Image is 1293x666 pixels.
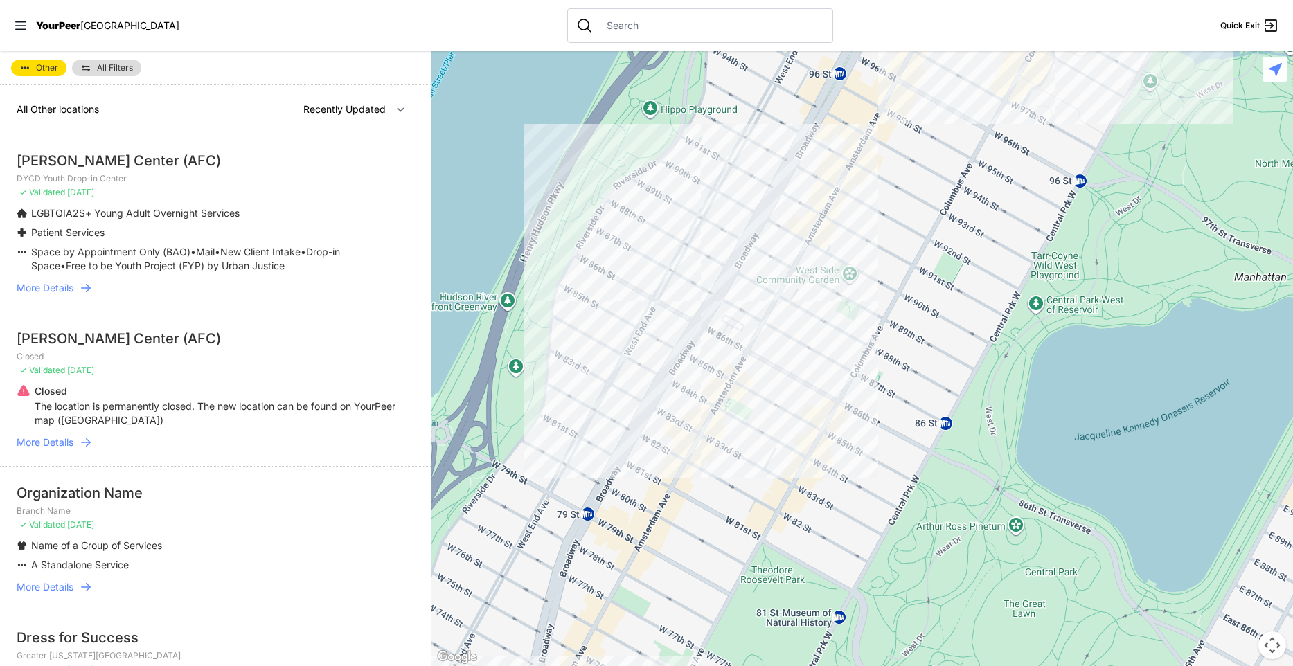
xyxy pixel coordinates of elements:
span: Name of a Group of Services [31,539,162,551]
span: LGBTQIA2S+ Young Adult Overnight Services [31,207,240,219]
span: ✓ Validated [19,365,65,375]
p: Branch Name [17,505,414,516]
div: Dress for Success [17,628,414,647]
span: More Details [17,435,73,449]
span: All Filters [97,64,133,72]
span: YourPeer [36,19,80,31]
span: Other [36,64,58,72]
div: [PERSON_NAME] Center (AFC) [17,329,414,348]
span: • [215,246,220,258]
span: Space by Appointment Only (BAO) [31,246,190,258]
a: Open this area in Google Maps (opens a new window) [434,648,480,666]
span: ✓ Validated [19,519,65,530]
p: Greater [US_STATE][GEOGRAPHIC_DATA] [17,650,414,661]
span: ✓ Validated [19,187,65,197]
input: Search [598,19,824,33]
span: [DATE] [67,519,94,530]
a: More Details [17,281,414,295]
div: [PERSON_NAME] Center (AFC) [17,151,414,170]
span: More Details [17,281,73,295]
span: A Standalone Service [31,559,129,570]
div: Organization Name [17,483,414,503]
span: Mail [196,246,215,258]
a: More Details [17,580,414,594]
span: [DATE] [67,187,94,197]
p: Closed [35,384,414,398]
span: All Other locations [17,103,99,115]
p: Closed [17,351,414,362]
img: Google [434,648,480,666]
span: • [301,246,306,258]
a: More Details [17,435,414,449]
span: Patient Services [31,226,105,238]
a: YourPeer[GEOGRAPHIC_DATA] [36,21,179,30]
span: More Details [17,580,73,594]
span: Quick Exit [1220,20,1260,31]
p: DYCD Youth Drop-in Center [17,173,414,184]
button: Map camera controls [1258,631,1286,659]
a: Other [11,60,66,76]
span: [DATE] [67,365,94,375]
a: All Filters [72,60,141,76]
span: New Client Intake [220,246,301,258]
span: [GEOGRAPHIC_DATA] [80,19,179,31]
span: • [60,260,66,271]
a: Quick Exit [1220,17,1279,34]
span: Free to be Youth Project (FYP) by Urban Justice [66,260,285,271]
p: The location is permanently closed. The new location can be found on YourPeer map ([GEOGRAPHIC_DA... [35,399,414,427]
span: • [190,246,196,258]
